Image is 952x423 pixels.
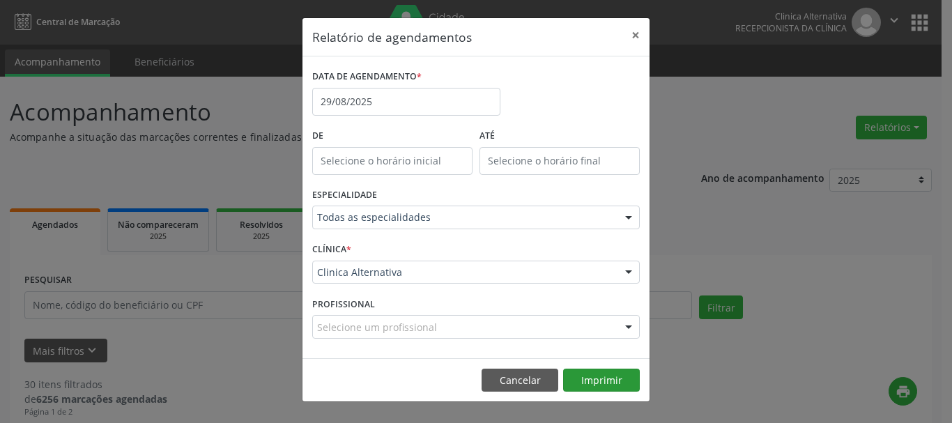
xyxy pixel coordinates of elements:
[312,28,472,46] h5: Relatório de agendamentos
[317,266,611,279] span: Clinica Alternativa
[312,88,500,116] input: Selecione uma data ou intervalo
[317,320,437,334] span: Selecione um profissional
[479,125,640,147] label: ATÉ
[479,147,640,175] input: Selecione o horário final
[317,210,611,224] span: Todas as especialidades
[312,293,375,315] label: PROFISSIONAL
[312,66,422,88] label: DATA DE AGENDAMENTO
[563,369,640,392] button: Imprimir
[482,369,558,392] button: Cancelar
[622,18,650,52] button: Close
[312,147,473,175] input: Selecione o horário inicial
[312,239,351,261] label: CLÍNICA
[312,125,473,147] label: De
[312,185,377,206] label: ESPECIALIDADE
